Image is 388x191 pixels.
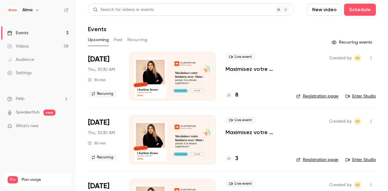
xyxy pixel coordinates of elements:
a: 8 [226,91,238,99]
a: Enter Studio [346,93,376,99]
div: Search for videos or events [93,7,154,13]
span: ER [356,118,360,125]
a: Maximisez votre business avec [PERSON_NAME] : passez à la vitesse supérieure ! [226,129,286,136]
span: [DATE] [88,118,109,127]
a: SpeakerHub [16,109,40,116]
div: 30 min [88,141,106,146]
span: Pro [8,176,18,183]
button: Recurring [127,35,148,45]
span: Live event [226,180,256,187]
span: new [43,110,55,116]
img: Alma [8,5,17,15]
h4: 8 [235,91,238,99]
span: Eric ROMER [354,54,361,62]
span: Created by [329,181,352,189]
span: Live event [226,117,256,124]
span: Eric ROMER [354,181,361,189]
a: 3 [226,155,238,163]
h6: Alma [22,7,32,13]
span: [DATE] [88,181,109,191]
a: Registration page [296,93,338,99]
div: Settings [7,70,32,76]
a: Maximisez votre business avec [PERSON_NAME] : passez à la vitesse supérieure ! [226,65,286,73]
span: ER [356,181,360,189]
a: Enter Studio [346,157,376,163]
span: Created by [329,54,352,62]
button: Recurring events [329,38,376,47]
div: 30 min [88,77,106,82]
div: Oct 23 Thu, 10:30 AM (Europe/Paris) [88,115,120,164]
span: What's new [16,123,38,129]
span: Thu, 10:30 AM [88,130,115,136]
div: Videos [7,43,29,49]
span: Recurring [88,154,117,161]
span: Recurring [88,90,117,97]
h1: Events [88,25,106,33]
a: Registration page [296,157,338,163]
span: Eric ROMER [354,118,361,125]
span: Plan usage [22,177,68,182]
div: Oct 16 Thu, 10:30 AM (Europe/Paris) [88,52,120,100]
span: ER [356,54,360,62]
span: Thu, 10:30 AM [88,67,115,73]
button: New video [307,4,342,16]
button: Upcoming [88,35,109,45]
span: Help [16,96,25,102]
div: Audience [7,57,34,63]
li: help-dropdown-opener [7,96,69,102]
span: Created by [329,118,352,125]
h4: 3 [235,155,238,163]
span: [DATE] [88,54,109,64]
span: Live event [226,53,256,61]
div: Events [7,30,28,36]
button: Past [114,35,122,45]
button: Schedule [344,4,376,16]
